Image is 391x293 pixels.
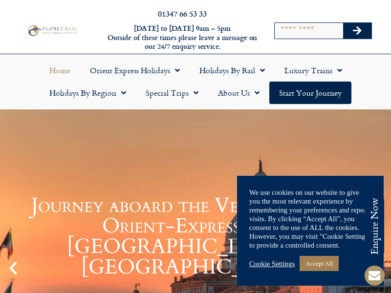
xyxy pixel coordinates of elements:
[107,24,258,51] h6: [DATE] to [DATE] 9am – 5pm Outside of these times please leave a message on our 24/7 enquiry serv...
[24,195,367,277] h1: Journey aboard the Venice Simplon-Orient-Express from [GEOGRAPHIC_DATA] to [GEOGRAPHIC_DATA]
[40,59,80,82] a: Home
[269,82,351,104] a: Start your Journey
[300,256,339,271] a: Accept All
[249,188,371,250] div: We use cookies on our website to give you the most relevant experience by remembering your prefer...
[40,82,136,104] a: Holidays by Region
[275,59,352,82] a: Luxury Trains
[26,24,78,37] img: Planet Rail Train Holidays Logo
[190,59,275,82] a: Holidays by Rail
[80,59,190,82] a: Orient Express Holidays
[343,23,371,39] button: Search
[208,82,269,104] a: About Us
[136,82,208,104] a: Special Trips
[5,260,22,276] div: Previous slide
[5,59,386,104] nav: Menu
[158,8,207,19] a: 01347 66 53 33
[249,259,295,268] a: Cookie Settings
